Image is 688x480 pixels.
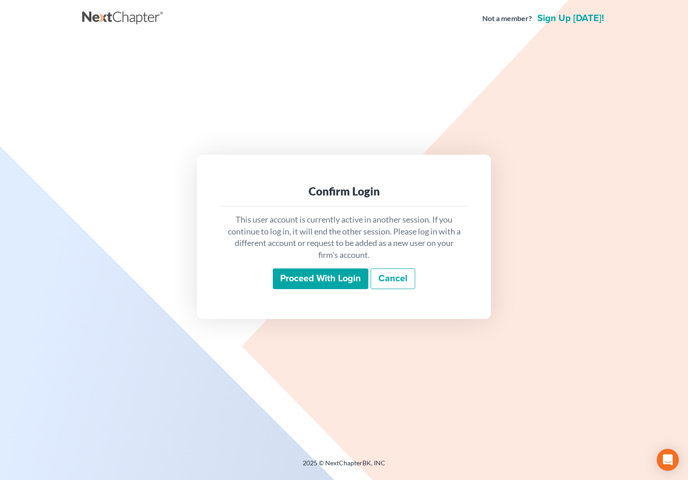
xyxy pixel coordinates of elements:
input: Proceed with login [273,268,368,290]
a: Sign up [DATE]! [536,14,606,23]
div: Confirm Login [226,184,462,199]
div: Open Intercom Messenger [657,449,679,471]
div: 2025 © NextChapterBK, INC [82,458,606,475]
p: This user account is currently active in another session. If you continue to log in, it will end ... [226,214,462,261]
strong: Not a member? [482,13,532,24]
a: Cancel [371,268,415,290]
